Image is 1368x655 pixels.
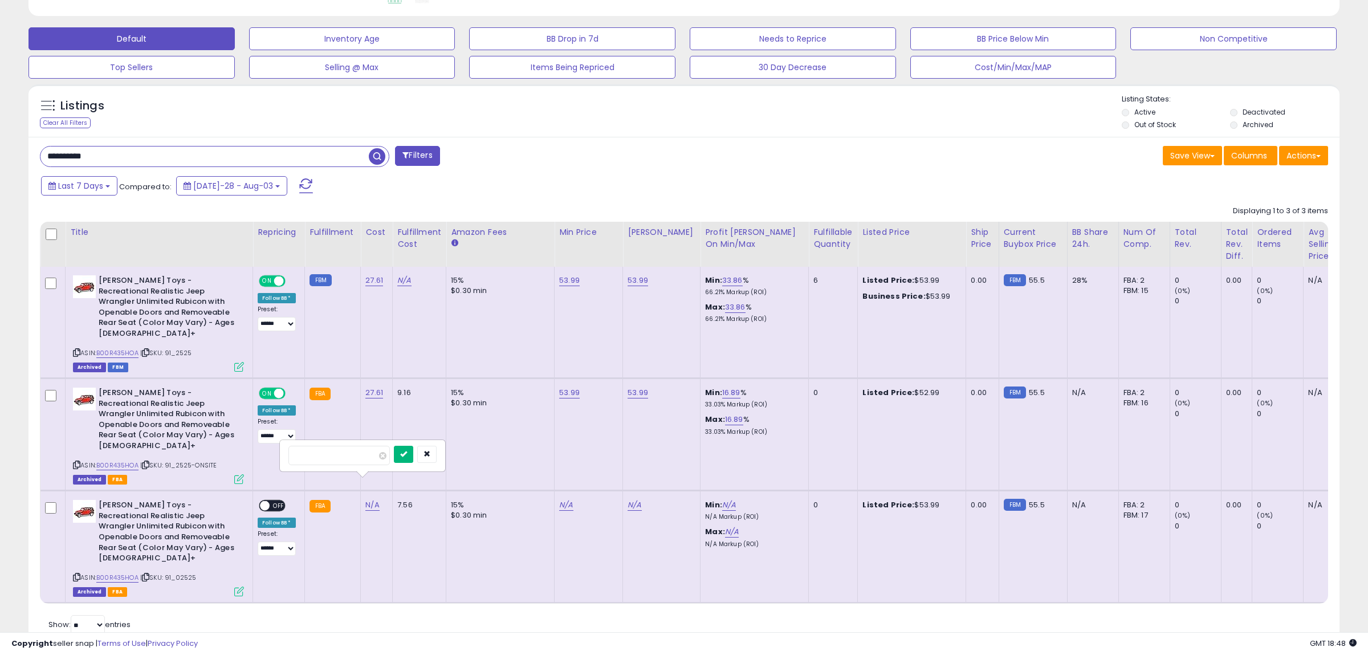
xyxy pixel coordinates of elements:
[1029,499,1045,510] span: 55.5
[705,275,800,296] div: %
[705,428,800,436] p: 33.03% Markup (ROI)
[1257,398,1273,408] small: (0%)
[1029,387,1045,398] span: 55.5
[1130,27,1337,50] button: Non Competitive
[99,388,237,454] b: [PERSON_NAME] Toys - Recreational Realistic Jeep Wrangler Unlimited Rubicon with Openable Doors a...
[1123,398,1161,408] div: FBM: 16
[1163,146,1222,165] button: Save View
[119,181,172,192] span: Compared to:
[1123,226,1165,250] div: Num of Comp.
[1175,521,1221,531] div: 0
[70,226,248,238] div: Title
[862,291,925,302] b: Business Price:
[705,388,800,409] div: %
[705,526,725,537] b: Max:
[971,388,990,398] div: 0.00
[559,275,580,286] a: 53.99
[260,389,274,398] span: ON
[1123,500,1161,510] div: FBA: 2
[40,117,91,128] div: Clear All Filters
[705,288,800,296] p: 66.21% Markup (ROI)
[193,180,273,192] span: [DATE]-28 - Aug-03
[1308,226,1350,262] div: Avg Selling Price
[705,387,722,398] b: Min:
[11,638,53,649] strong: Copyright
[705,302,725,312] b: Max:
[1257,286,1273,295] small: (0%)
[690,56,896,79] button: 30 Day Decrease
[365,275,383,286] a: 27.61
[73,275,244,371] div: ASIN:
[1226,226,1248,262] div: Total Rev. Diff.
[73,475,106,485] span: Listings that have been deleted from Seller Central
[140,573,197,582] span: | SKU: 91_02525
[1004,499,1026,511] small: FBM
[862,291,957,302] div: $53.99
[99,500,237,566] b: [PERSON_NAME] Toys - Recreational Realistic Jeep Wrangler Unlimited Rubicon with Openable Doors a...
[284,389,302,398] span: OFF
[41,176,117,196] button: Last 7 Days
[249,27,455,50] button: Inventory Age
[1257,500,1303,510] div: 0
[813,275,849,286] div: 6
[1308,388,1346,398] div: N/A
[705,540,800,548] p: N/A Markup (ROI)
[96,573,139,583] a: B00R435HOA
[73,275,96,298] img: 41L5R+BzEaL._SL40_.jpg
[108,363,128,372] span: FBM
[1175,226,1216,250] div: Total Rev.
[1123,275,1161,286] div: FBA: 2
[628,387,648,398] a: 53.99
[397,275,411,286] a: N/A
[1175,275,1221,286] div: 0
[705,302,800,323] div: %
[258,530,296,556] div: Preset:
[258,293,296,303] div: Follow BB *
[722,275,743,286] a: 33.86
[1257,226,1298,250] div: Ordered Items
[11,638,198,649] div: seller snap | |
[705,414,800,436] div: %
[397,226,441,250] div: Fulfillment Cost
[1072,500,1110,510] div: N/A
[725,414,743,425] a: 16.89
[140,461,217,470] span: | SKU: 91_2525-ONSITE
[48,619,131,630] span: Show: entries
[559,226,618,238] div: Min Price
[1233,206,1328,217] div: Displaying 1 to 3 of 3 items
[1123,510,1161,520] div: FBM: 17
[1308,500,1346,510] div: N/A
[813,226,853,250] div: Fulfillable Quantity
[1279,146,1328,165] button: Actions
[862,387,914,398] b: Listed Price:
[451,275,545,286] div: 15%
[559,387,580,398] a: 53.99
[862,500,957,510] div: $53.99
[28,56,235,79] button: Top Sellers
[1257,275,1303,286] div: 0
[73,388,96,410] img: 41L5R+BzEaL._SL40_.jpg
[258,226,300,238] div: Repricing
[365,226,388,238] div: Cost
[725,302,746,313] a: 33.86
[148,638,198,649] a: Privacy Policy
[1257,296,1303,306] div: 0
[1175,296,1221,306] div: 0
[1029,275,1045,286] span: 55.5
[451,226,549,238] div: Amazon Fees
[73,388,244,483] div: ASIN:
[722,387,740,398] a: 16.89
[258,418,296,444] div: Preset:
[705,275,722,286] b: Min:
[813,500,849,510] div: 0
[705,414,725,425] b: Max:
[270,501,288,511] span: OFF
[108,587,127,597] span: FBA
[1072,275,1110,286] div: 28%
[1224,146,1277,165] button: Columns
[108,475,127,485] span: FBA
[1004,274,1026,286] small: FBM
[397,388,437,398] div: 9.16
[1257,409,1303,419] div: 0
[1226,388,1244,398] div: 0.00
